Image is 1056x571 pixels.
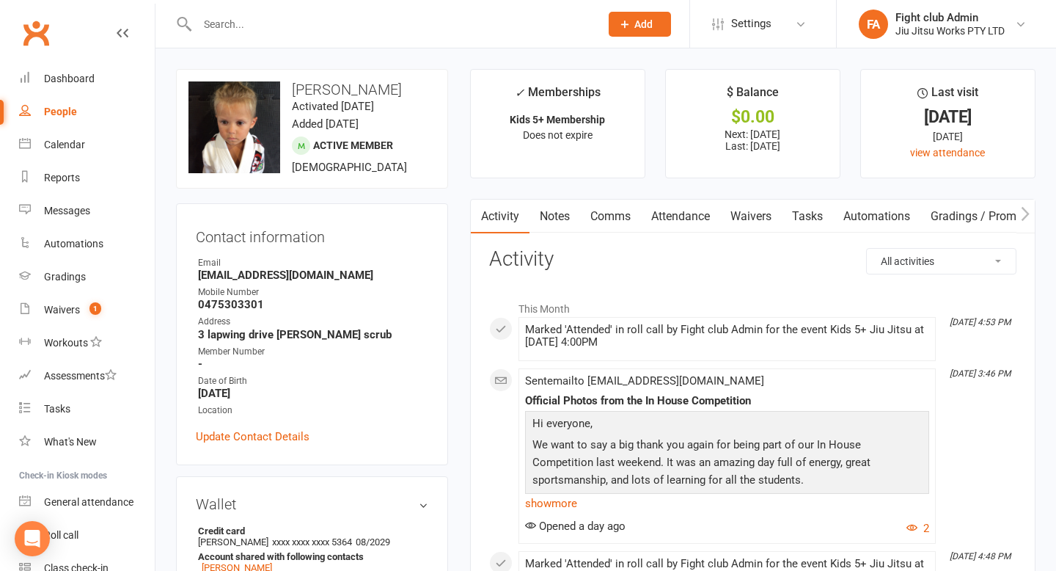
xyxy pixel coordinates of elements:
div: Open Intercom Messenger [15,521,50,556]
h3: Activity [489,248,1016,271]
strong: [DATE] [198,387,428,400]
div: Assessments [44,370,117,382]
div: People [44,106,77,117]
p: Hi everyone, [529,415,925,436]
span: Active member [313,139,393,151]
span: Add [634,18,653,30]
div: General attendance [44,496,133,508]
div: Marked 'Attended' in roll call by Fight club Admin for the event Kids 5+ Jiu Jitsu at [DATE] 4:00PM [525,324,929,349]
span: Sent email to [EMAIL_ADDRESS][DOMAIN_NAME] [525,374,764,388]
div: Mobile Number [198,285,428,299]
div: Memberships [515,83,601,110]
div: Address [198,315,428,329]
i: [DATE] 4:48 PM [950,551,1011,561]
a: What's New [19,426,155,459]
time: Activated [DATE] [292,100,374,113]
strong: Account shared with following contacts [198,551,421,562]
div: Calendar [44,139,85,150]
span: Opened a day ago [525,520,626,533]
a: Gradings [19,261,155,294]
strong: Kids 5+ Membership [510,114,605,126]
div: Waivers [44,304,80,316]
i: [DATE] 4:53 PM [950,317,1011,327]
div: Dashboard [44,73,95,84]
div: Messages [44,205,90,217]
a: Automations [833,200,920,233]
div: Fight club Admin [895,11,1005,24]
a: Comms [580,200,641,233]
div: Automations [44,238,103,250]
strong: - [198,357,428,371]
a: Activity [471,200,529,233]
div: Email [198,256,428,270]
span: [DEMOGRAPHIC_DATA] [292,161,407,174]
a: Messages [19,194,155,228]
a: Dashboard [19,62,155,95]
span: Settings [731,7,771,40]
span: 08/2029 [356,537,390,548]
h3: Wallet [196,496,428,512]
div: Gradings [44,271,86,283]
div: Date of Birth [198,374,428,388]
li: This Month [489,294,1016,317]
a: General attendance kiosk mode [19,486,155,519]
div: What's New [44,436,97,448]
h3: Contact information [196,223,428,245]
input: Search... [193,14,590,34]
a: Waivers 1 [19,294,155,327]
a: Update Contact Details [196,428,309,445]
time: Added [DATE] [292,117,359,131]
a: Assessments [19,360,155,393]
div: Member Number [198,345,428,359]
button: Add [609,12,671,37]
div: Last visit [917,83,978,109]
strong: 0475303301 [198,298,428,311]
a: Notes [529,200,580,233]
div: $0.00 [679,109,826,125]
div: [DATE] [874,128,1022,145]
p: We want to say a big thank you again for being part of our In House Competition last weekend. It ... [529,436,925,492]
a: Tasks [19,393,155,426]
div: [DATE] [874,109,1022,125]
strong: [EMAIL_ADDRESS][DOMAIN_NAME] [198,269,428,282]
img: image1739515001.png [188,81,280,173]
div: Workouts [44,337,88,349]
span: Does not expire [523,129,593,141]
a: Tasks [782,200,833,233]
p: Next: [DATE] Last: [DATE] [679,128,826,152]
a: Workouts [19,327,155,360]
a: Roll call [19,519,155,552]
i: [DATE] 3:46 PM [950,368,1011,379]
a: Calendar [19,128,155,161]
strong: 3 lapwing drive [PERSON_NAME] scrub [198,328,428,341]
h3: [PERSON_NAME] [188,81,436,98]
div: Roll call [44,529,78,541]
button: 2 [906,520,929,537]
div: Reports [44,172,80,183]
div: Tasks [44,403,70,415]
a: Waivers [720,200,782,233]
a: Reports [19,161,155,194]
strong: Credit card [198,525,421,537]
a: show more [525,493,929,514]
a: People [19,95,155,128]
i: ✓ [515,86,524,100]
div: Location [198,404,428,418]
span: xxxx xxxx xxxx 5364 [272,537,352,548]
span: 1 [89,302,101,315]
a: Attendance [641,200,720,233]
div: $ Balance [727,83,779,109]
div: Official Photos from the In House Competition [525,395,929,407]
a: view attendance [910,147,985,159]
a: Clubworx [18,15,54,51]
div: Jiu Jitsu Works PTY LTD [895,24,1005,37]
div: FA [859,10,888,39]
a: Automations [19,228,155,261]
p: The official photos from the event are now available on our website: [URL][DOMAIN_NAME] [529,492,925,531]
